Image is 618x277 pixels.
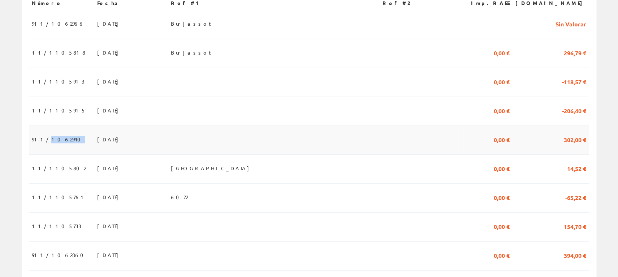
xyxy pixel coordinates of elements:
[32,75,85,88] span: 11/1105913
[494,46,510,59] span: 0,00 €
[32,46,85,59] span: 11/1105818
[494,104,510,116] span: 0,00 €
[97,17,122,30] span: [DATE]
[564,220,586,232] span: 154,70 €
[494,220,510,232] span: 0,00 €
[32,191,87,203] span: 11/1105761
[171,46,211,59] span: Burjassot
[564,133,586,145] span: 302,00 €
[171,191,188,203] span: 6072
[494,162,510,174] span: 0,00 €
[564,46,586,59] span: 296,79 €
[32,104,86,116] span: 11/1105915
[97,220,122,232] span: [DATE]
[32,249,88,261] span: 911/1062860
[32,162,86,174] span: 11/1105802
[562,104,586,116] span: -206,40 €
[97,133,122,145] span: [DATE]
[567,162,586,174] span: 14,52 €
[494,75,510,88] span: 0,00 €
[171,162,253,174] span: [GEOGRAPHIC_DATA]
[32,133,85,145] span: 911/1062940
[97,46,122,59] span: [DATE]
[97,75,122,88] span: [DATE]
[171,17,211,30] span: Burjassot
[564,249,586,261] span: 394,00 €
[97,162,122,174] span: [DATE]
[32,17,85,30] span: 911/1062966
[565,191,586,203] span: -65,22 €
[562,75,586,88] span: -118,57 €
[32,220,81,232] span: 11/1105733
[556,17,586,30] span: Sin Valorar
[494,133,510,145] span: 0,00 €
[97,249,122,261] span: [DATE]
[97,104,122,116] span: [DATE]
[494,249,510,261] span: 0,00 €
[494,191,510,203] span: 0,00 €
[97,191,122,203] span: [DATE]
